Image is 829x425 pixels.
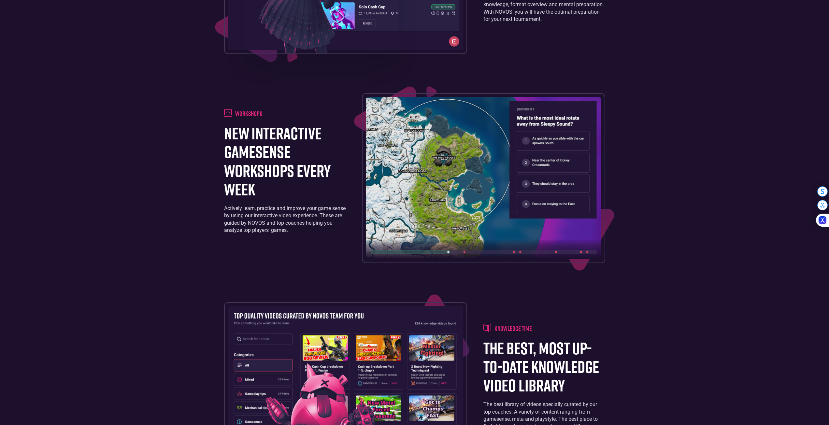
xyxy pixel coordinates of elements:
[235,109,262,117] h4: workshops
[224,124,346,198] h1: new interactive gamesense workshops every week
[224,205,346,234] div: Actively learn, practice and improve your game sense by using our interactive video experience. T...
[483,339,605,395] h1: the best, most up-to-date knowledge video library
[494,324,532,332] h4: knowledge time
